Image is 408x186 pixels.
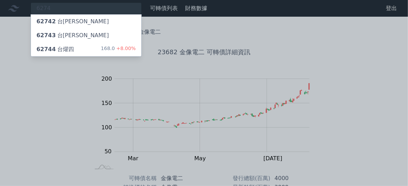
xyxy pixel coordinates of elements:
span: +8.00% [115,46,136,51]
div: 台[PERSON_NAME] [36,31,109,40]
a: 62744台燿四 168.0+8.00% [31,42,141,56]
span: 62744 [36,46,56,52]
span: 62743 [36,32,56,39]
div: 台燿四 [36,45,74,54]
div: 台[PERSON_NAME] [36,17,109,26]
a: 62742台[PERSON_NAME] [31,15,141,29]
a: 62743台[PERSON_NAME] [31,29,141,42]
div: 168.0 [101,45,136,54]
span: 62742 [36,18,56,25]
